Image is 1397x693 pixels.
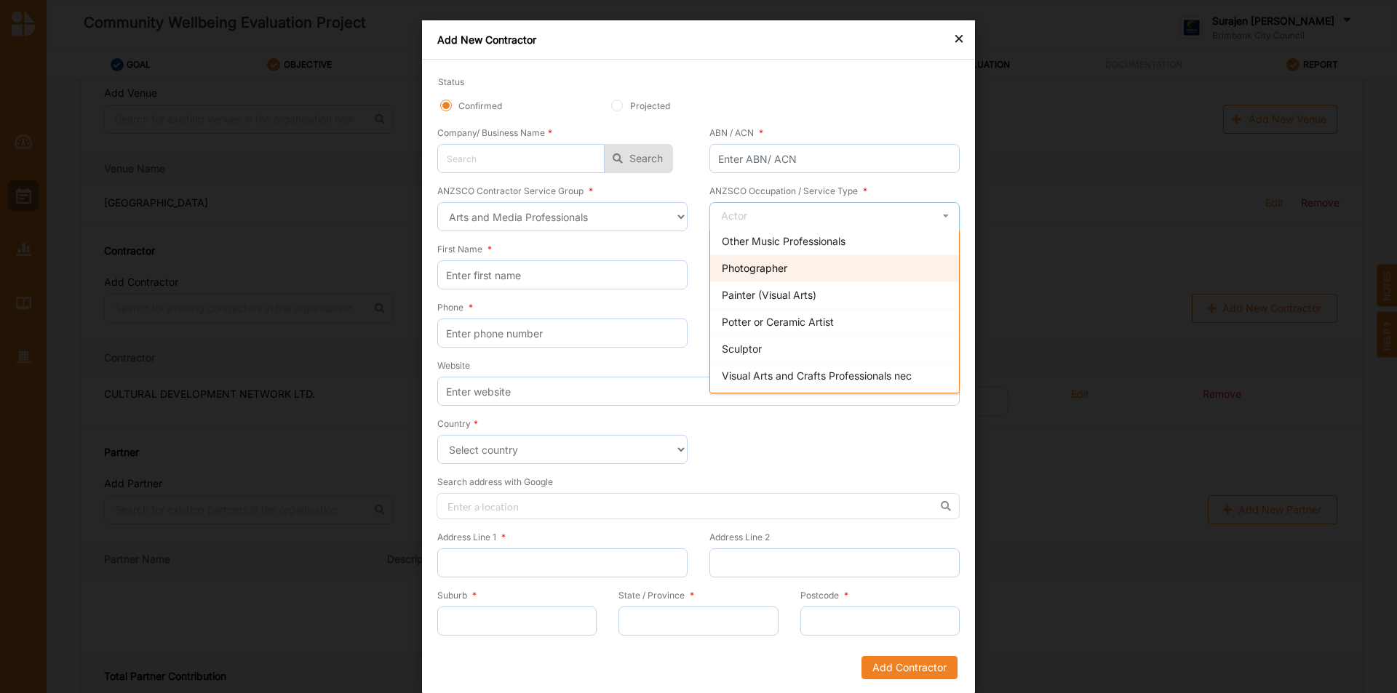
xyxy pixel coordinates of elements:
label: ANZSCO Occupation / Service Type [709,185,867,197]
div: × [953,29,965,47]
input: Enter first name [437,260,688,289]
label: ANZSCO Contractor Service Group [437,185,593,197]
label: Country [437,417,478,430]
label: Address Line 1 [437,531,506,543]
label: Address Line 2 [709,531,770,543]
label: Phone [437,301,473,313]
input: Enter ABN/ ACN [709,144,960,173]
label: Projected [630,100,670,112]
button: Search [605,144,673,173]
span: Sculptor [722,343,762,355]
span: Photographer [722,262,787,274]
input: Enter a location [437,493,960,519]
input: Enter website [437,377,960,406]
label: Postcode [800,589,848,601]
label: Confirmed [458,100,502,112]
span: Visual Arts and Crafts Professionals nec [722,369,912,382]
div: Add New Contractor [422,20,975,60]
label: First Name [437,243,492,255]
button: Add Contractor [861,656,958,679]
label: Website [437,359,470,372]
span: Painter (Visual Arts) [722,289,816,301]
label: Suburb [437,589,477,601]
span: Potter or Ceramic Artist [722,316,834,328]
input: Enter phone number [437,319,688,348]
input: Search [437,144,605,173]
label: State / Province [618,589,694,601]
span: Other Music Professionals [722,235,845,247]
label: Status [438,76,785,88]
label: Company/ Business Name [437,127,552,139]
div: ABN / ACN [709,127,763,139]
label: Search address with Google [437,476,553,488]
